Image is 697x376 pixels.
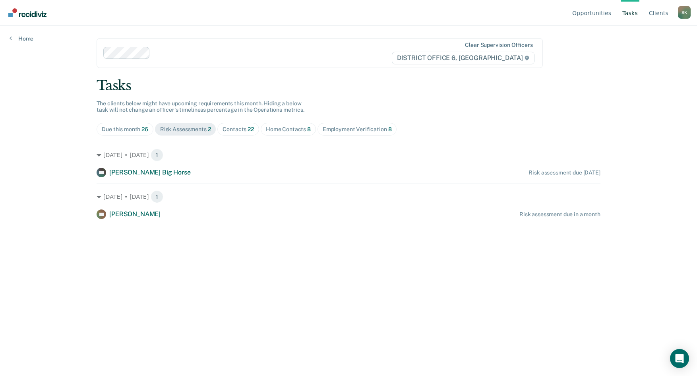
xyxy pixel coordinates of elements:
[323,126,392,133] div: Employment Verification
[388,126,392,132] span: 8
[141,126,148,132] span: 26
[678,6,691,19] button: Profile dropdown button
[392,52,534,64] span: DISTRICT OFFICE 6, [GEOGRAPHIC_DATA]
[678,6,691,19] div: S K
[8,8,46,17] img: Recidiviz
[109,169,190,176] span: [PERSON_NAME] Big Horse
[97,78,600,94] div: Tasks
[151,149,163,161] span: 1
[97,100,304,113] span: The clients below might have upcoming requirements this month. Hiding a below task will not chang...
[248,126,254,132] span: 22
[465,42,532,48] div: Clear supervision officers
[151,190,163,203] span: 1
[10,35,33,42] a: Home
[307,126,311,132] span: 8
[109,210,161,218] span: [PERSON_NAME]
[519,211,600,218] div: Risk assessment due in a month
[529,169,600,176] div: Risk assessment due [DATE]
[266,126,311,133] div: Home Contacts
[97,190,600,203] div: [DATE] • [DATE] 1
[670,349,689,368] div: Open Intercom Messenger
[97,149,600,161] div: [DATE] • [DATE] 1
[208,126,211,132] span: 2
[102,126,148,133] div: Due this month
[223,126,254,133] div: Contacts
[160,126,211,133] div: Risk Assessments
